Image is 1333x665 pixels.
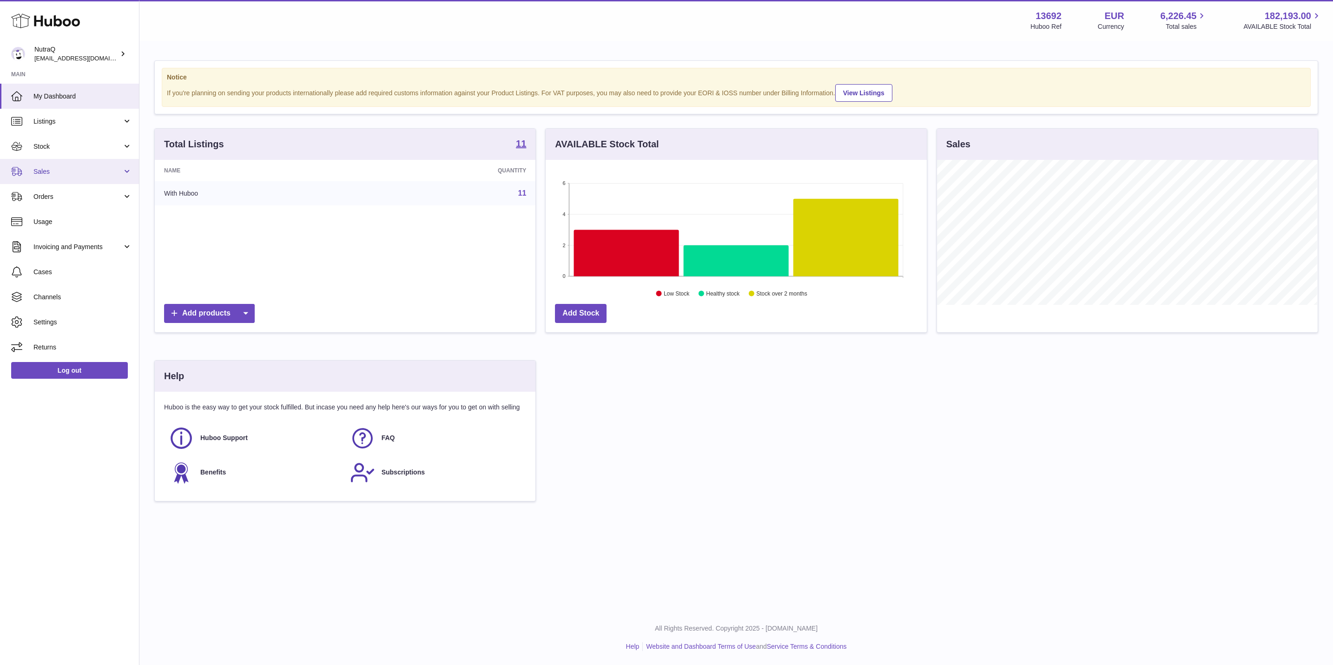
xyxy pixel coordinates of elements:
[382,468,425,477] span: Subscriptions
[563,243,566,248] text: 2
[34,54,137,62] span: [EMAIL_ADDRESS][DOMAIN_NAME]
[350,460,522,485] a: Subscriptions
[1161,10,1197,22] span: 6,226.45
[563,211,566,217] text: 4
[11,362,128,379] a: Log out
[147,624,1326,633] p: All Rights Reserved. Copyright 2025 - [DOMAIN_NAME]
[1166,22,1207,31] span: Total sales
[200,434,248,442] span: Huboo Support
[169,426,341,451] a: Huboo Support
[356,160,535,181] th: Quantity
[167,83,1306,102] div: If you're planning on sending your products internationally please add required customs informati...
[516,139,526,150] a: 11
[382,434,395,442] span: FAQ
[33,293,132,302] span: Channels
[155,181,356,205] td: With Huboo
[167,73,1306,82] strong: Notice
[164,138,224,151] h3: Total Listings
[1098,22,1124,31] div: Currency
[164,304,255,323] a: Add products
[664,290,690,297] text: Low Stock
[757,290,807,297] text: Stock over 2 months
[200,468,226,477] span: Benefits
[555,138,659,151] h3: AVAILABLE Stock Total
[33,192,122,201] span: Orders
[626,643,640,650] a: Help
[33,117,122,126] span: Listings
[646,643,756,650] a: Website and Dashboard Terms of Use
[643,642,846,651] li: and
[1243,22,1322,31] span: AVAILABLE Stock Total
[518,189,527,197] a: 11
[946,138,970,151] h3: Sales
[1030,22,1062,31] div: Huboo Ref
[169,460,341,485] a: Benefits
[1036,10,1062,22] strong: 13692
[1265,10,1311,22] span: 182,193.00
[164,403,526,412] p: Huboo is the easy way to get your stock fulfilled. But incase you need any help here's our ways f...
[33,217,132,226] span: Usage
[563,180,566,186] text: 6
[563,273,566,279] text: 0
[33,343,132,352] span: Returns
[155,160,356,181] th: Name
[33,92,132,101] span: My Dashboard
[1161,10,1208,31] a: 6,226.45 Total sales
[1104,10,1124,22] strong: EUR
[350,426,522,451] a: FAQ
[34,45,118,63] div: NutraQ
[33,268,132,277] span: Cases
[164,370,184,382] h3: Help
[516,139,526,148] strong: 11
[33,142,122,151] span: Stock
[835,84,892,102] a: View Listings
[555,304,607,323] a: Add Stock
[706,290,740,297] text: Healthy stock
[767,643,847,650] a: Service Terms & Conditions
[11,47,25,61] img: log@nutraq.com
[33,318,132,327] span: Settings
[33,243,122,251] span: Invoicing and Payments
[1243,10,1322,31] a: 182,193.00 AVAILABLE Stock Total
[33,167,122,176] span: Sales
